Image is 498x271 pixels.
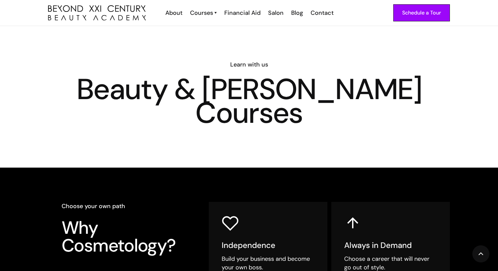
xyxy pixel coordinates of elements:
h3: Why Cosmetology? [62,219,190,255]
div: Contact [311,9,334,17]
h5: Always in Demand [344,240,437,250]
h5: Independence [222,240,315,250]
img: beyond 21st century beauty academy logo [48,5,146,21]
div: About [165,9,182,17]
a: Salon [264,9,287,17]
div: Salon [268,9,284,17]
img: heart icon [222,215,239,232]
h6: Learn with us [48,60,450,69]
div: Financial Aid [224,9,261,17]
a: Courses [190,9,217,17]
div: Blog [291,9,303,17]
div: Courses [190,9,213,17]
a: Schedule a Tour [393,4,450,21]
img: up arrow [344,215,361,232]
a: Financial Aid [220,9,264,17]
a: About [161,9,186,17]
a: Contact [306,9,337,17]
h6: Choose your own path [62,202,190,210]
a: Blog [287,9,306,17]
div: Schedule a Tour [402,9,441,17]
h1: Beauty & [PERSON_NAME] Courses [48,77,450,125]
